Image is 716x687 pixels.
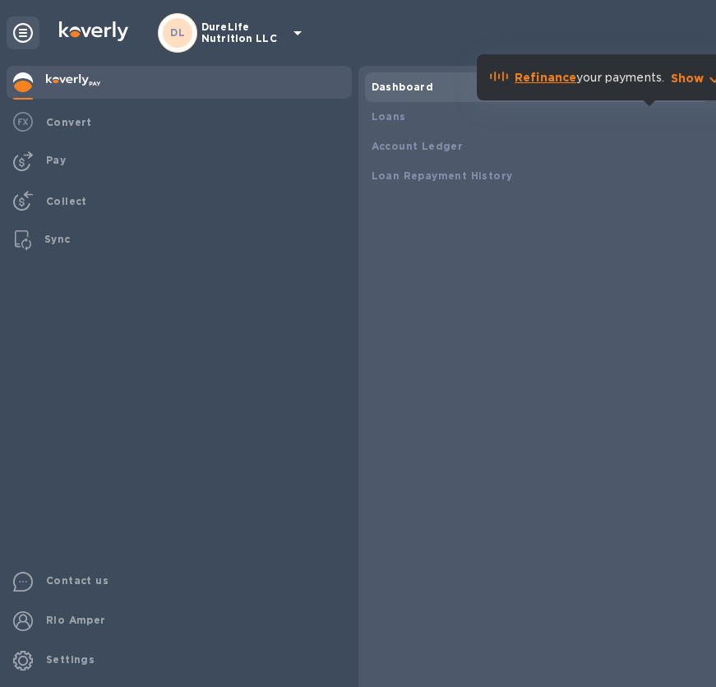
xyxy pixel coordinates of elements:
[46,154,66,166] b: Pay
[59,21,128,41] img: Logo
[46,653,95,666] b: Settings
[46,574,109,587] b: Contact us
[372,81,434,93] b: Dashboard
[372,110,406,123] b: Loans
[7,16,39,49] div: Unpin categories
[170,26,185,39] b: DL
[46,614,106,626] b: Rio Amper
[13,112,33,132] img: Foreign exchange
[372,140,464,152] b: Account Ledger
[46,116,92,128] b: Convert
[671,70,704,86] p: Show
[372,169,513,182] b: Loan Repayment History
[46,195,87,207] b: Collect
[44,233,71,245] b: Sync
[515,69,664,86] p: your payments.
[515,71,576,84] b: Refinance
[201,21,284,44] p: DureLife Nutrition LLC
